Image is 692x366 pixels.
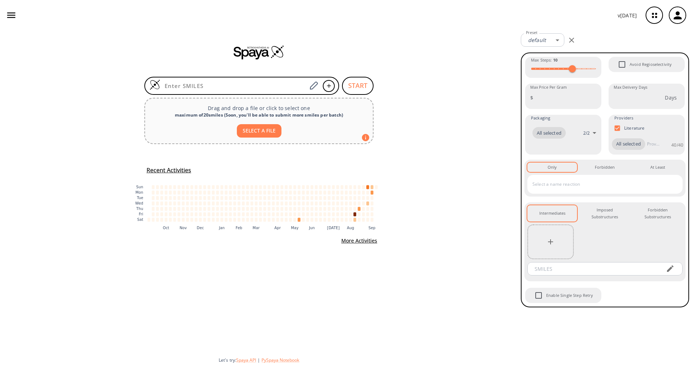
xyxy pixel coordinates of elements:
div: Imposed Substructures [586,207,624,220]
span: Avoid Regioselectivity [630,61,672,68]
input: SMILES [530,262,660,275]
text: Tue [136,196,143,200]
label: Max Price Per Gram [530,85,567,90]
button: Forbidden [580,163,630,172]
img: Logo Spaya [149,79,160,90]
p: v [DATE] [618,12,637,19]
span: Avoid Regioselectivity [614,57,630,72]
button: Recent Activities [144,164,194,176]
div: Forbidden [595,164,615,171]
text: Dec [197,226,204,230]
text: Thu [136,207,143,211]
p: $ [530,94,533,101]
text: Sat [137,218,143,222]
label: Max Delivery Days [614,85,647,90]
span: Max Steps : [531,57,557,63]
text: Wed [135,201,143,205]
button: Imposed Substructures [580,205,630,222]
span: Enable Single Step Retry [546,292,593,299]
div: When Single Step Retry is enabled, if no route is found during retrosynthesis, a retry is trigger... [524,287,602,304]
button: More Activities [338,234,380,248]
div: Intermediates [539,210,565,216]
span: Enable Single Step Retry [531,288,546,303]
text: Aug [347,226,354,230]
text: Apr [275,226,281,230]
input: Select a name reaction [531,178,668,190]
div: Forbidden Substructures [639,207,677,220]
h5: Recent Activities [147,167,191,174]
text: Jun [309,226,315,230]
button: PySpaya Notebook [261,357,299,363]
div: At Least [650,164,665,171]
text: [DATE] [327,226,340,230]
text: Nov [180,226,187,230]
div: Let's try: [219,357,515,363]
button: At Least [633,163,683,172]
button: START [342,77,374,95]
text: Mar [253,226,260,230]
p: Literature [624,125,645,131]
button: Forbidden Substructures [633,205,683,222]
text: Sep [368,226,375,230]
span: All selected [532,130,566,137]
div: maximum of 20 smiles ( Soon, you'll be able to submit more smiles per batch ) [151,112,367,118]
label: Preset [526,30,537,35]
span: Packaging [531,115,550,121]
span: All selected [612,140,645,148]
text: Oct [163,226,169,230]
em: default [528,37,546,43]
text: Fri [139,212,143,216]
span: Providers [614,115,633,121]
button: SELECT A FILE [237,124,281,138]
text: Sun [136,185,143,189]
g: y-axis tick label [135,185,143,222]
strong: 10 [553,57,557,63]
input: Provider name [645,138,661,150]
p: 40 / 40 [671,142,683,148]
p: Drag and drop a file or click to select one [151,104,367,112]
input: Enter SMILES [160,82,307,89]
text: May [291,226,298,230]
g: x-axis tick label [163,226,375,230]
p: Days [665,94,677,101]
p: 2 / 2 [583,130,590,136]
text: Feb [236,226,242,230]
button: Only [527,163,577,172]
text: Mon [135,190,143,194]
div: Only [548,164,557,171]
span: | [256,357,261,363]
img: Spaya logo [234,45,284,59]
button: Intermediates [527,205,577,222]
button: Spaya API [236,357,256,363]
text: Jan [219,226,225,230]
